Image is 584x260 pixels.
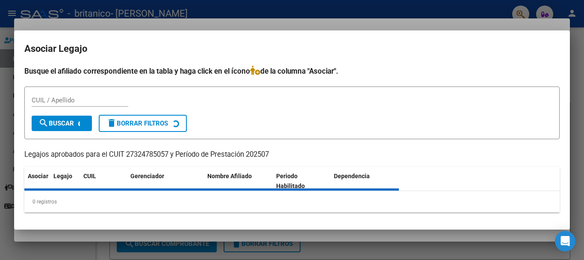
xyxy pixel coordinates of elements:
div: 0 registros [24,191,560,212]
datatable-header-cell: Asociar [24,167,50,195]
datatable-header-cell: Dependencia [330,167,399,195]
span: Gerenciador [130,173,164,179]
span: Nombre Afiliado [207,173,252,179]
span: Asociar [28,173,48,179]
button: Buscar [32,116,92,131]
datatable-header-cell: Periodo Habilitado [273,167,330,195]
span: Dependencia [334,173,370,179]
datatable-header-cell: Legajo [50,167,80,195]
span: Legajo [53,173,72,179]
span: Periodo Habilitado [276,173,305,189]
span: Buscar [38,120,74,127]
p: Legajos aprobados para el CUIT 27324785057 y Período de Prestación 202507 [24,149,560,160]
span: CUIL [83,173,96,179]
datatable-header-cell: Gerenciador [127,167,204,195]
h4: Busque el afiliado correspondiente en la tabla y haga click en el ícono de la columna "Asociar". [24,66,560,77]
span: Borrar Filtros [106,120,168,127]
datatable-header-cell: CUIL [80,167,127,195]
button: Borrar Filtros [99,115,187,132]
mat-icon: search [38,118,49,128]
h2: Asociar Legajo [24,41,560,57]
datatable-header-cell: Nombre Afiliado [204,167,273,195]
mat-icon: delete [106,118,117,128]
div: Open Intercom Messenger [555,231,575,251]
